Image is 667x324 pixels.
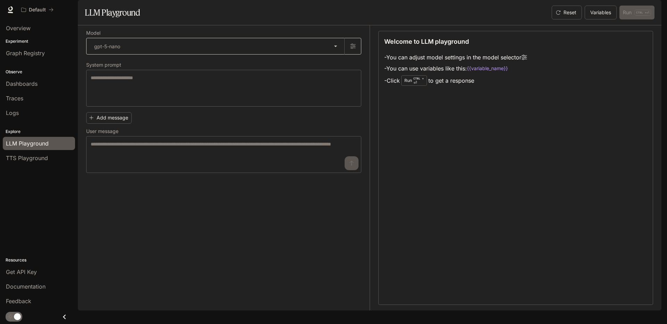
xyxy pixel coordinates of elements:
p: Welcome to LLM playground [384,37,469,46]
button: Add message [86,112,132,124]
p: CTRL + [413,76,424,81]
p: System prompt [86,63,121,67]
li: - You can use variables like this: [384,63,527,74]
h1: LLM Playground [85,6,140,19]
p: User message [86,129,118,134]
li: - Click to get a response [384,74,527,87]
p: ⏎ [413,76,424,85]
button: Variables [585,6,617,19]
code: {{variable_name}} [467,65,508,72]
p: Model [86,31,100,35]
li: - You can adjust model settings in the model selector [384,52,527,63]
div: Run [401,75,427,86]
p: Default [29,7,46,13]
p: gpt-5-nano [94,43,120,50]
button: Reset [552,6,582,19]
button: All workspaces [18,3,57,17]
div: gpt-5-nano [87,38,344,54]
